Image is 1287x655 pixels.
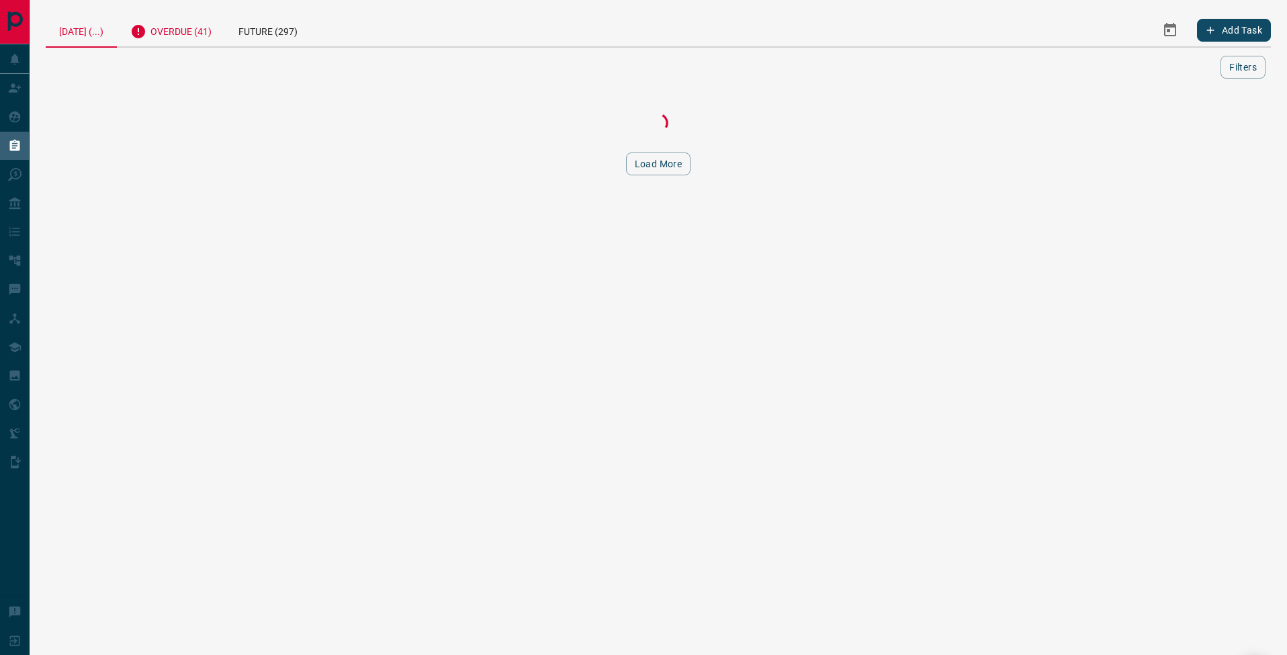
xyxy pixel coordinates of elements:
div: Future (297) [225,13,311,46]
button: Filters [1221,56,1266,79]
button: Select Date Range [1154,14,1186,46]
div: [DATE] (...) [46,13,117,48]
div: Loading [591,110,725,136]
div: Overdue (41) [117,13,225,46]
button: Add Task [1197,19,1271,42]
button: Load More [626,152,691,175]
